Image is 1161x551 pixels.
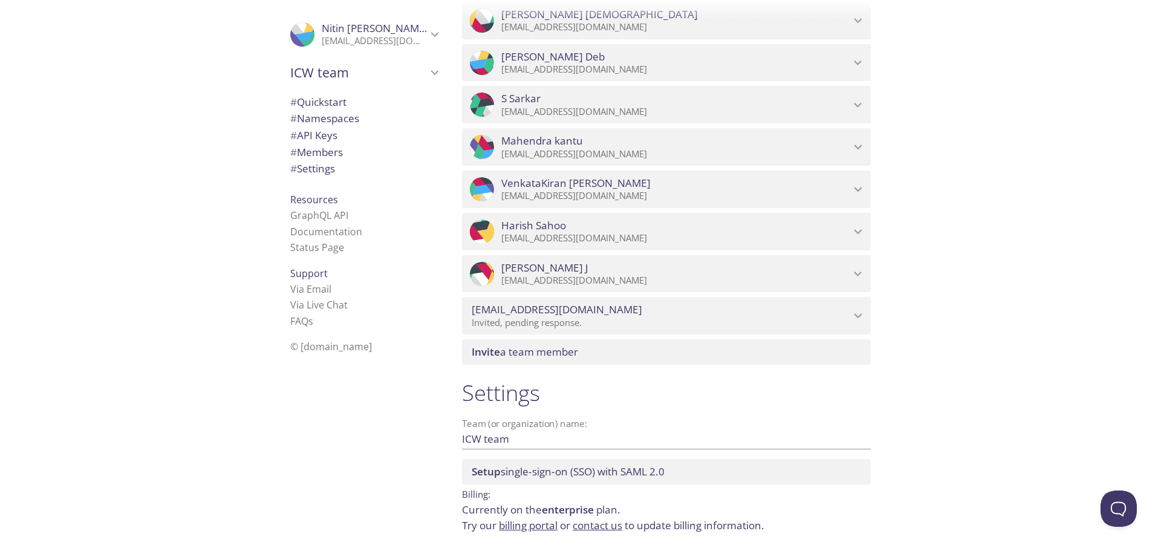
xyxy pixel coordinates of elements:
[462,86,871,123] div: S Sarkar
[290,161,297,175] span: #
[290,64,427,81] span: ICW team
[290,282,331,296] a: Via Email
[290,193,338,206] span: Resources
[501,190,850,202] p: [EMAIL_ADDRESS][DOMAIN_NAME]
[501,148,850,160] p: [EMAIL_ADDRESS][DOMAIN_NAME]
[1101,491,1137,527] iframe: Help Scout Beacon - Open
[281,57,447,88] div: ICW team
[573,518,622,532] a: contact us
[501,92,541,105] span: S Sarkar
[472,345,578,359] span: a team member
[462,419,588,428] label: Team (or organization) name:
[501,177,651,190] span: VenkataKiran [PERSON_NAME]
[281,94,447,111] div: Quickstart
[472,465,501,478] span: Setup
[462,484,871,502] p: Billing:
[501,64,850,76] p: [EMAIL_ADDRESS][DOMAIN_NAME]
[462,213,871,250] div: Harish Sahoo
[290,340,372,353] span: © [DOMAIN_NAME]
[472,303,642,316] span: [EMAIL_ADDRESS][DOMAIN_NAME]
[462,379,871,406] h1: Settings
[281,144,447,161] div: Members
[462,171,871,208] div: VenkataKiran Chavali
[290,128,297,142] span: #
[501,232,850,244] p: [EMAIL_ADDRESS][DOMAIN_NAME]
[462,297,871,334] div: sp@icwgroup.com
[501,21,850,33] p: [EMAIL_ADDRESS][DOMAIN_NAME]
[290,241,344,254] a: Status Page
[472,345,500,359] span: Invite
[501,106,850,118] p: [EMAIL_ADDRESS][DOMAIN_NAME]
[281,15,447,54] div: Nitin Jindal
[462,2,871,39] div: Sakshi Jain
[290,209,348,222] a: GraphQL API
[290,111,297,125] span: #
[499,518,558,532] a: billing portal
[281,160,447,177] div: Team Settings
[290,161,335,175] span: Settings
[462,459,871,484] div: Setup SSO
[322,35,427,47] p: [EMAIL_ADDRESS][DOMAIN_NAME]
[501,275,850,287] p: [EMAIL_ADDRESS][DOMAIN_NAME]
[290,95,346,109] span: Quickstart
[290,145,343,159] span: Members
[462,502,871,533] p: Currently on the plan.
[290,128,337,142] span: API Keys
[290,267,328,280] span: Support
[290,111,359,125] span: Namespaces
[462,128,871,166] div: Mahendra kantu
[501,50,605,64] span: [PERSON_NAME] Deb
[501,134,583,148] span: Mahendra kantu
[290,298,348,311] a: Via Live Chat
[290,315,313,328] a: FAQ
[290,225,362,238] a: Documentation
[322,21,429,35] span: Nitin [PERSON_NAME]
[472,317,850,329] p: Invited, pending response.
[281,127,447,144] div: API Keys
[462,44,871,82] div: Purbita Deb
[290,145,297,159] span: #
[501,261,588,275] span: [PERSON_NAME] J
[462,518,764,532] span: Try our or to update billing information.
[542,503,594,517] span: enterprise
[281,110,447,127] div: Namespaces
[290,95,297,109] span: #
[462,339,871,365] div: Invite a team member
[308,315,313,328] span: s
[472,465,665,478] span: single-sign-on (SSO) with SAML 2.0
[462,255,871,293] div: Richard J
[501,219,566,232] span: Harish Sahoo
